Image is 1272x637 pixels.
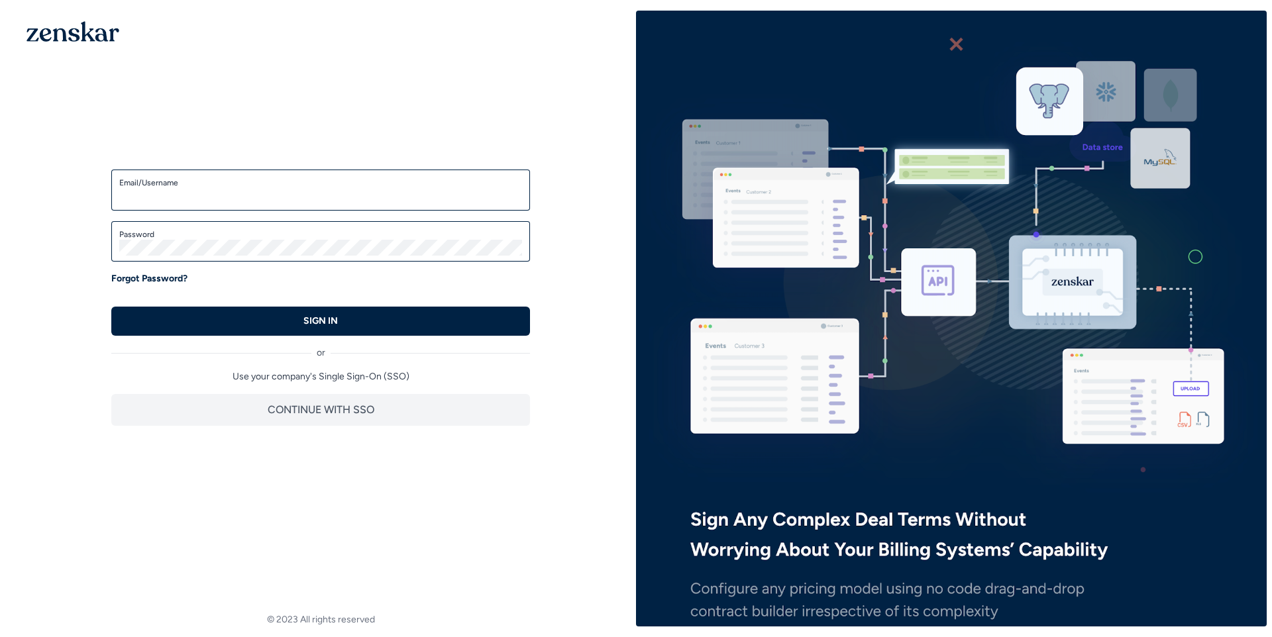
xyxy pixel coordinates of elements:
[119,229,522,240] label: Password
[111,272,187,285] a: Forgot Password?
[303,315,338,328] p: SIGN IN
[119,177,522,188] label: Email/Username
[5,613,636,626] footer: © 2023 All rights reserved
[111,336,530,360] div: or
[26,21,119,42] img: 1OGAJ2xQqyY4LXKgY66KYq0eOWRCkrZdAb3gUhuVAqdWPZE9SRJmCz+oDMSn4zDLXe31Ii730ItAGKgCKgCCgCikA4Av8PJUP...
[111,307,530,336] button: SIGN IN
[111,394,530,426] button: CONTINUE WITH SSO
[111,370,530,383] p: Use your company's Single Sign-On (SSO)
